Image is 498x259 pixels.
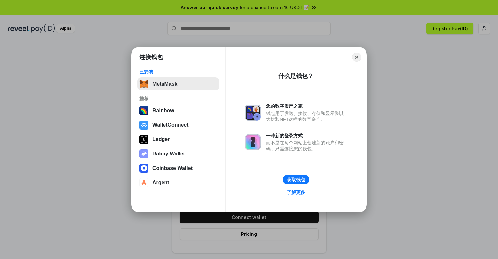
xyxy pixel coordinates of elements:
img: svg+xml,%3Csvg%20xmlns%3D%22http%3A%2F%2Fwww.w3.org%2F2000%2Fsvg%22%20fill%3D%22none%22%20viewBox... [139,149,148,158]
div: 推荐 [139,96,217,102]
div: Ledger [152,137,170,142]
div: Argent [152,180,169,186]
button: WalletConnect [137,119,219,132]
img: svg+xml,%3Csvg%20xmlns%3D%22http%3A%2F%2Fwww.w3.org%2F2000%2Fsvg%22%20fill%3D%22none%22%20viewBox... [245,134,261,150]
div: 已安装 [139,69,217,75]
div: 您的数字资产之家 [266,103,347,109]
button: Coinbase Wallet [137,162,219,175]
button: Rabby Wallet [137,147,219,160]
img: svg+xml,%3Csvg%20width%3D%2228%22%20height%3D%2228%22%20viewBox%3D%220%200%2028%2028%22%20fill%3D... [139,178,148,187]
button: Close [352,53,361,62]
div: 获取钱包 [287,177,305,183]
img: svg+xml,%3Csvg%20width%3D%22120%22%20height%3D%22120%22%20viewBox%3D%220%200%20120%20120%22%20fil... [139,106,148,115]
button: 获取钱包 [283,175,309,184]
img: svg+xml,%3Csvg%20xmlns%3D%22http%3A%2F%2Fwww.w3.org%2F2000%2Fsvg%22%20fill%3D%22none%22%20viewBox... [245,105,261,121]
button: Ledger [137,133,219,146]
div: MetaMask [152,81,177,87]
h1: 连接钱包 [139,53,163,61]
img: svg+xml,%3Csvg%20width%3D%2228%22%20height%3D%2228%22%20viewBox%3D%220%200%2028%2028%22%20fill%3D... [139,164,148,173]
button: Rainbow [137,104,219,117]
div: 什么是钱包？ [278,72,314,80]
div: 而不是在每个网站上创建新的账户和密码，只需连接您的钱包。 [266,140,347,152]
img: svg+xml,%3Csvg%20xmlns%3D%22http%3A%2F%2Fwww.w3.org%2F2000%2Fsvg%22%20width%3D%2228%22%20height%3... [139,135,148,144]
div: WalletConnect [152,122,189,128]
div: Coinbase Wallet [152,165,193,171]
div: 了解更多 [287,189,305,195]
div: 钱包用于发送、接收、存储和显示像以太坊和NFT这样的数字资产。 [266,110,347,122]
button: MetaMask [137,77,219,90]
div: Rainbow [152,108,174,114]
img: svg+xml,%3Csvg%20width%3D%2228%22%20height%3D%2228%22%20viewBox%3D%220%200%2028%2028%22%20fill%3D... [139,121,148,130]
button: Argent [137,176,219,189]
div: Rabby Wallet [152,151,185,157]
img: svg+xml,%3Csvg%20fill%3D%22none%22%20height%3D%2233%22%20viewBox%3D%220%200%2035%2033%22%20width%... [139,79,148,89]
a: 了解更多 [283,188,309,197]
div: 一种新的登录方式 [266,133,347,138]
